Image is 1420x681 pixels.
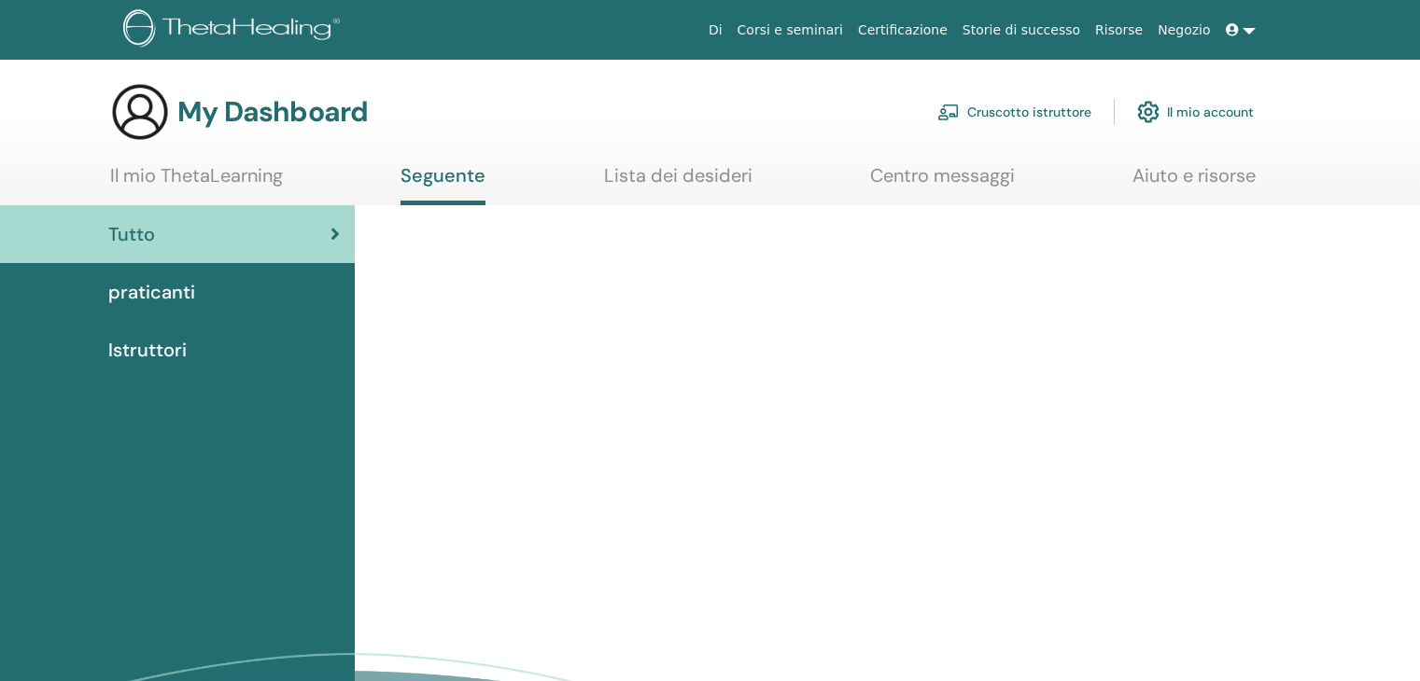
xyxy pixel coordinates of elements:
[730,13,851,48] a: Corsi e seminari
[401,164,485,205] a: Seguente
[108,220,155,248] span: Tutto
[1137,91,1254,132] a: Il mio account
[701,13,730,48] a: Di
[937,104,960,120] img: chalkboard-teacher.svg
[110,164,283,201] a: Il mio ThetaLearning
[110,82,170,142] img: generic-user-icon.jpg
[123,9,346,51] img: logo.png
[1150,13,1217,48] a: Negozio
[1132,164,1256,201] a: Aiuto e risorse
[108,336,187,364] span: Istruttori
[604,164,752,201] a: Lista dei desideri
[851,13,955,48] a: Certificazione
[108,278,195,306] span: praticanti
[870,164,1015,201] a: Centro messaggi
[937,91,1091,132] a: Cruscotto istruttore
[1088,13,1150,48] a: Risorse
[955,13,1088,48] a: Storie di successo
[1137,96,1160,128] img: cog.svg
[177,95,368,129] h3: My Dashboard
